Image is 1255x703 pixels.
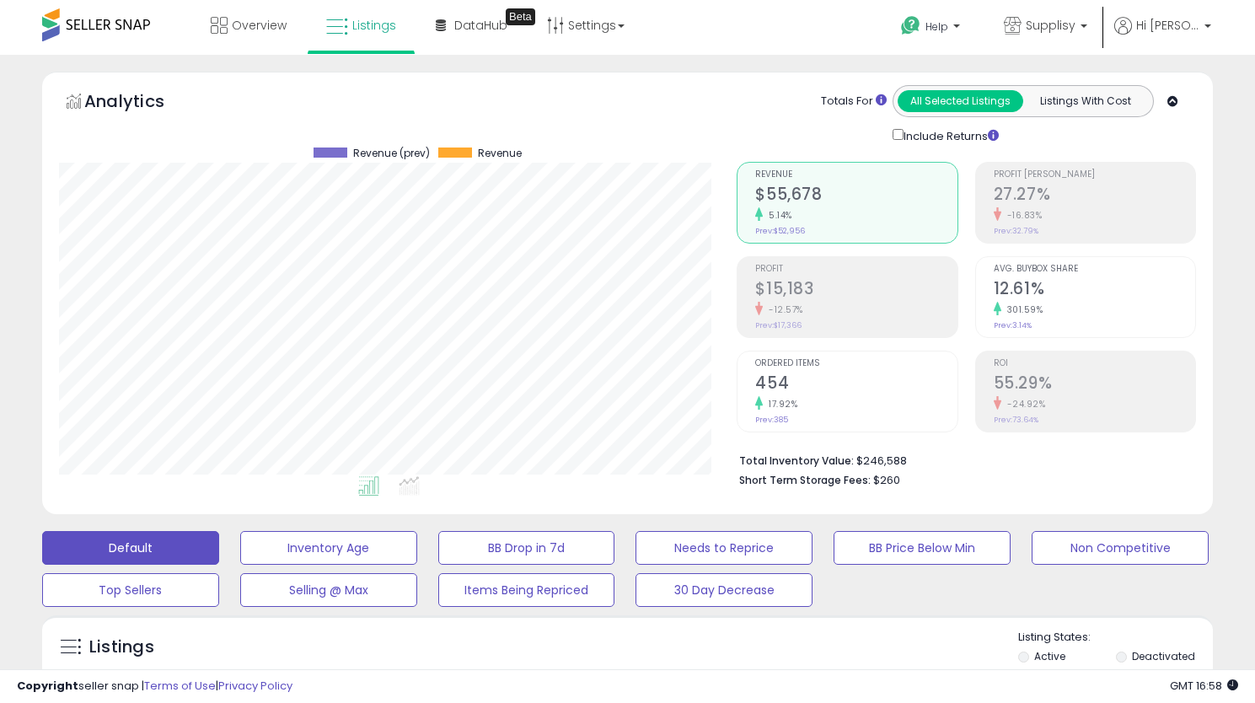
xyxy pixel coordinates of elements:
[739,453,854,468] b: Total Inventory Value:
[994,185,1195,207] h2: 27.27%
[1022,90,1148,112] button: Listings With Cost
[880,126,1019,145] div: Include Returns
[438,531,615,565] button: BB Drop in 7d
[994,226,1038,236] small: Prev: 32.79%
[240,531,417,565] button: Inventory Age
[17,678,78,694] strong: Copyright
[1018,630,1213,646] p: Listing States:
[994,279,1195,302] h2: 12.61%
[144,678,216,694] a: Terms of Use
[873,472,900,488] span: $260
[1114,17,1211,55] a: Hi [PERSON_NAME]
[755,279,957,302] h2: $15,183
[218,678,292,694] a: Privacy Policy
[478,148,522,159] span: Revenue
[636,573,813,607] button: 30 Day Decrease
[739,473,871,487] b: Short Term Storage Fees:
[1132,649,1195,663] label: Deactivated
[739,449,1183,470] li: $246,588
[994,373,1195,396] h2: 55.29%
[755,359,957,368] span: Ordered Items
[232,17,287,34] span: Overview
[755,373,957,396] h2: 454
[994,320,1032,330] small: Prev: 3.14%
[763,303,803,316] small: -12.57%
[454,17,507,34] span: DataHub
[994,359,1195,368] span: ROI
[755,415,788,425] small: Prev: 385
[1034,649,1065,663] label: Active
[994,415,1038,425] small: Prev: 73.64%
[834,531,1011,565] button: BB Price Below Min
[89,636,154,659] h5: Listings
[84,89,197,117] h5: Analytics
[755,265,957,274] span: Profit
[1001,398,1046,411] small: -24.92%
[925,19,948,34] span: Help
[353,148,430,159] span: Revenue (prev)
[898,90,1023,112] button: All Selected Listings
[636,531,813,565] button: Needs to Reprice
[755,170,957,180] span: Revenue
[755,185,957,207] h2: $55,678
[1170,678,1238,694] span: 2025-10-9 16:58 GMT
[240,573,417,607] button: Selling @ Max
[17,679,292,695] div: seller snap | |
[438,573,615,607] button: Items Being Repriced
[755,320,802,330] small: Prev: $17,366
[821,94,887,110] div: Totals For
[888,3,977,55] a: Help
[1026,17,1075,34] span: Supplisy
[1001,209,1043,222] small: -16.83%
[763,398,797,411] small: 17.92%
[900,15,921,36] i: Get Help
[1136,17,1199,34] span: Hi [PERSON_NAME]
[763,209,792,222] small: 5.14%
[42,531,219,565] button: Default
[42,573,219,607] button: Top Sellers
[506,8,535,25] div: Tooltip anchor
[994,170,1195,180] span: Profit [PERSON_NAME]
[1032,531,1209,565] button: Non Competitive
[994,265,1195,274] span: Avg. Buybox Share
[755,226,805,236] small: Prev: $52,956
[352,17,396,34] span: Listings
[1001,303,1043,316] small: 301.59%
